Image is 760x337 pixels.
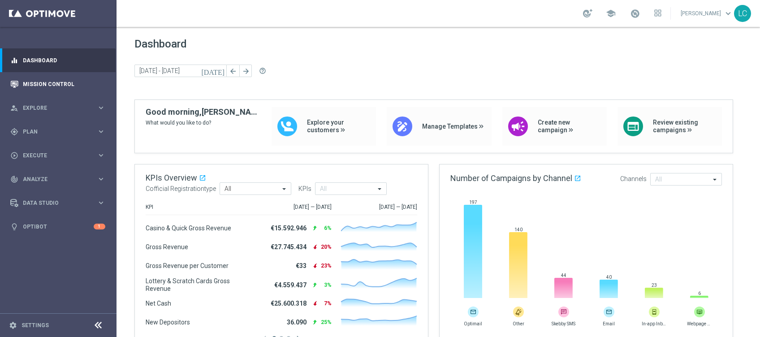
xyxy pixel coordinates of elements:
[97,199,105,207] i: keyboard_arrow_right
[10,223,106,230] button: lightbulb Optibot 1
[10,56,18,65] i: equalizer
[23,72,105,96] a: Mission Control
[723,9,733,18] span: keyboard_arrow_down
[22,323,49,328] a: Settings
[10,176,106,183] button: track_changes Analyze keyboard_arrow_right
[97,104,105,112] i: keyboard_arrow_right
[94,224,105,229] div: 1
[23,177,97,182] span: Analyze
[97,127,105,136] i: keyboard_arrow_right
[10,72,105,96] div: Mission Control
[10,57,106,64] button: equalizer Dashboard
[23,129,97,134] span: Plan
[10,104,18,112] i: person_search
[10,215,105,238] div: Optibot
[10,199,97,207] div: Data Studio
[10,104,97,112] div: Explore
[10,128,97,136] div: Plan
[10,223,18,231] i: lightbulb
[734,5,751,22] div: LC
[23,48,105,72] a: Dashboard
[10,104,106,112] button: person_search Explore keyboard_arrow_right
[10,81,106,88] button: Mission Control
[10,175,97,183] div: Analyze
[9,321,17,329] i: settings
[97,175,105,183] i: keyboard_arrow_right
[10,199,106,207] button: Data Studio keyboard_arrow_right
[10,175,18,183] i: track_changes
[680,7,734,20] a: [PERSON_NAME]keyboard_arrow_down
[97,151,105,160] i: keyboard_arrow_right
[10,152,106,159] button: play_circle_outline Execute keyboard_arrow_right
[23,153,97,158] span: Execute
[23,105,97,111] span: Explore
[23,215,94,238] a: Optibot
[10,151,97,160] div: Execute
[10,128,18,136] i: gps_fixed
[10,151,18,160] i: play_circle_outline
[23,200,97,206] span: Data Studio
[10,48,105,72] div: Dashboard
[606,9,616,18] span: school
[10,128,106,135] button: gps_fixed Plan keyboard_arrow_right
